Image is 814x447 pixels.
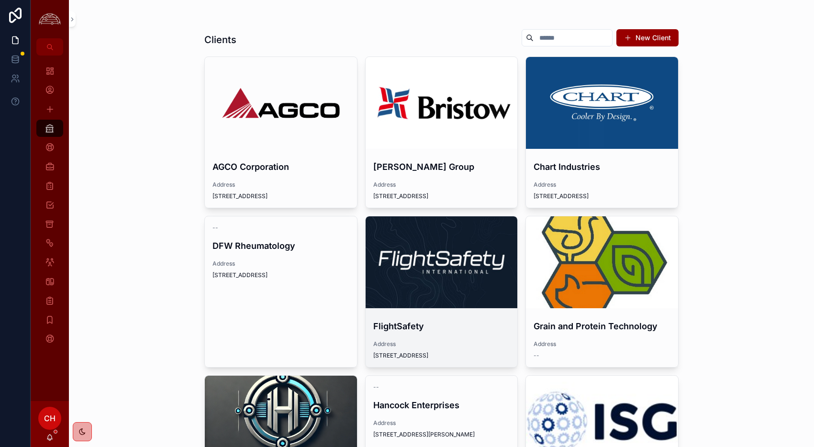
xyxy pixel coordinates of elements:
[373,181,510,189] span: Address
[534,352,539,359] span: --
[204,56,357,208] a: AGCO CorporationAddress[STREET_ADDRESS]
[373,160,510,173] h4: [PERSON_NAME] Group
[373,192,510,200] span: [STREET_ADDRESS]
[212,192,349,200] span: [STREET_ADDRESS]
[525,216,679,368] a: Grain and Protein TechnologyAddress--
[212,160,349,173] h4: AGCO Corporation
[534,192,670,200] span: [STREET_ADDRESS]
[526,216,678,308] div: channels4_profile.jpg
[525,56,679,208] a: Chart IndustriesAddress[STREET_ADDRESS]
[373,419,510,427] span: Address
[212,239,349,252] h4: DFW Rheumatology
[373,340,510,348] span: Address
[534,340,670,348] span: Address
[373,399,510,412] h4: Hancock Enterprises
[204,216,357,368] a: --DFW RheumatologyAddress[STREET_ADDRESS]
[204,33,236,46] h1: Clients
[526,57,678,149] div: 1426109293-7d24997d20679e908a7df4e16f8b392190537f5f73e5c021cd37739a270e5c0f-d.png
[212,181,349,189] span: Address
[366,216,518,308] div: 1633977066381.jpeg
[212,260,349,268] span: Address
[373,383,379,391] span: --
[365,56,518,208] a: [PERSON_NAME] GroupAddress[STREET_ADDRESS]
[205,57,357,149] div: AGCO-Logo.wine-2.png
[366,57,518,149] div: Bristow-Logo.png
[212,271,349,279] span: [STREET_ADDRESS]
[534,181,670,189] span: Address
[373,352,510,359] span: [STREET_ADDRESS]
[212,224,218,232] span: --
[534,160,670,173] h4: Chart Industries
[44,413,56,424] span: CH
[534,320,670,333] h4: Grain and Protein Technology
[31,56,69,360] div: scrollable content
[373,320,510,333] h4: FlightSafety
[365,216,518,368] a: FlightSafetyAddress[STREET_ADDRESS]
[373,431,510,438] span: [STREET_ADDRESS][PERSON_NAME]
[36,12,63,27] img: App logo
[616,29,679,46] button: New Client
